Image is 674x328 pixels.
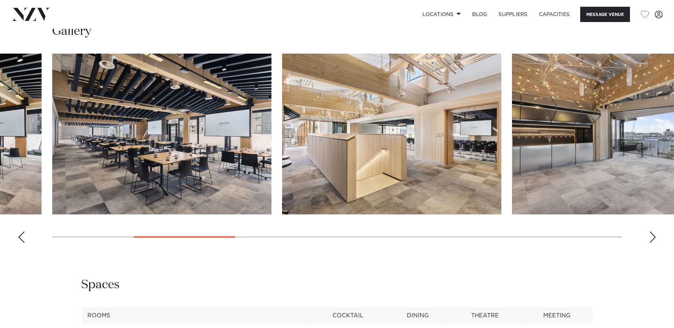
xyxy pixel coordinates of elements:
[81,307,309,324] th: Rooms
[309,307,387,324] th: Cocktail
[521,307,593,324] th: Meeting
[580,7,630,22] button: Message Venue
[282,54,501,214] swiper-slide: 4 / 14
[52,23,91,39] h2: Gallery
[493,7,533,22] a: SUPPLIERS
[81,277,120,293] h2: Spaces
[467,7,493,22] a: BLOG
[533,7,576,22] a: Capacities
[449,307,521,324] th: Theatre
[417,7,467,22] a: Locations
[52,54,271,214] swiper-slide: 3 / 14
[387,307,449,324] th: Dining
[11,8,50,21] img: nzv-logo.png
